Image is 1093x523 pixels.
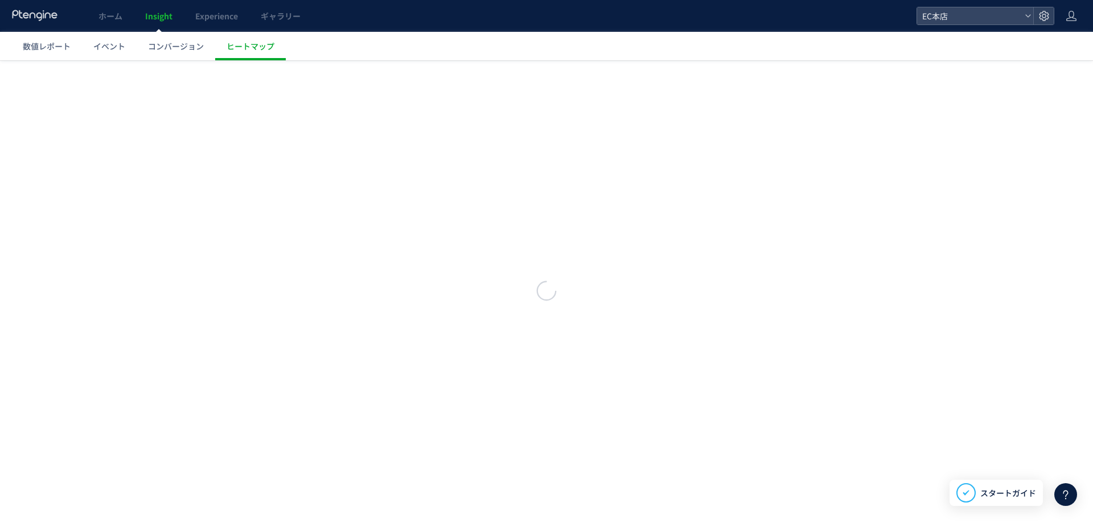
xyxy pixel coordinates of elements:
[261,10,301,22] span: ギャラリー
[23,40,71,52] span: 数値レポート
[195,10,238,22] span: Experience
[919,7,1020,24] span: EC本店
[227,40,274,52] span: ヒートマップ
[148,40,204,52] span: コンバージョン
[145,10,172,22] span: Insight
[980,487,1036,499] span: スタートガイド
[98,10,122,22] span: ホーム
[93,40,125,52] span: イベント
